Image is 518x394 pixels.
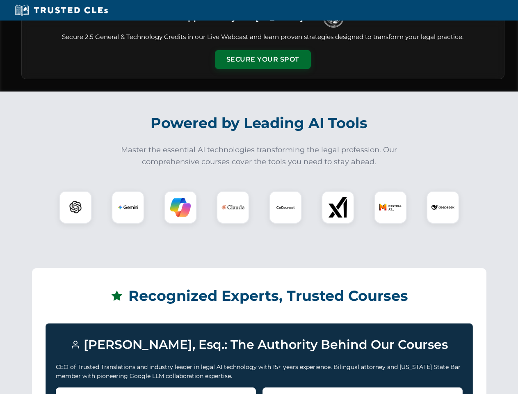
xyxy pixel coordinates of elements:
[221,196,244,219] img: Claude Logo
[56,334,463,356] h3: [PERSON_NAME], Esq.: The Authority Behind Our Courses
[64,195,87,219] img: ChatGPT Logo
[217,191,249,224] div: Claude
[374,191,407,224] div: Mistral AI
[59,191,92,224] div: ChatGPT
[32,32,494,42] p: Secure 2.5 General & Technology Credits in our Live Webcast and learn proven strategies designed ...
[322,191,354,224] div: xAI
[116,144,403,168] p: Master the essential AI technologies transforming the legal profession. Our comprehensive courses...
[112,191,144,224] div: Gemini
[269,191,302,224] div: CoCounsel
[215,50,311,69] button: Secure Your Spot
[328,197,348,218] img: xAI Logo
[118,197,138,218] img: Gemini Logo
[275,197,296,218] img: CoCounsel Logo
[431,196,454,219] img: DeepSeek Logo
[379,196,402,219] img: Mistral AI Logo
[170,197,191,218] img: Copilot Logo
[164,191,197,224] div: Copilot
[46,282,473,310] h2: Recognized Experts, Trusted Courses
[32,109,486,137] h2: Powered by Leading AI Tools
[56,362,463,381] p: CEO of Trusted Translations and industry leader in legal AI technology with 15+ years experience....
[427,191,459,224] div: DeepSeek
[12,4,110,16] img: Trusted CLEs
